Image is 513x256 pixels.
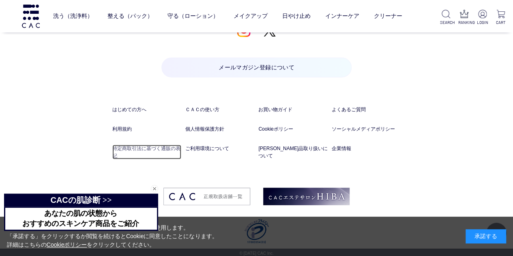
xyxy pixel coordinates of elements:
p: LOGIN [477,19,488,26]
img: footer_image02.png [263,188,350,205]
a: 利用規約 [112,125,182,133]
a: メールマガジン登録について [161,58,352,78]
a: [PERSON_NAME]品取り扱いについて [258,145,328,159]
a: ＣＡＣの使い方 [185,106,255,113]
a: よくあるご質問 [332,106,401,113]
a: 特定商取引法に基づく通販の表記 [112,145,182,159]
a: CART [495,10,507,26]
a: クリーナー [373,6,402,26]
p: SEARCH [440,19,452,26]
a: 整える（パック） [107,6,153,26]
img: logo [21,4,41,28]
a: ご利用環境について [185,145,255,152]
a: 日やけ止め [282,6,310,26]
a: 守る（ローション） [167,6,219,26]
div: 当サイトでは、お客様へのサービス向上のためにCookieを使用します。 「承諾する」をクリックするか閲覧を続けるとCookieに同意したことになります。 詳細はこちらの をクリックしてください。 [7,224,218,249]
a: お買い物ガイド [258,106,328,113]
p: RANKING [458,19,470,26]
a: 洗う（洗浄料） [53,6,93,26]
a: LOGIN [477,10,488,26]
a: メイクアップ [233,6,267,26]
a: インナーケア [325,6,359,26]
p: CART [495,19,507,26]
a: はじめての方へ [112,106,182,113]
a: SEARCH [440,10,452,26]
a: ソーシャルメディアポリシー [332,125,401,133]
img: footer_image03.png [163,188,250,205]
div: 承諾する [466,229,506,243]
a: 個人情報保護方針 [185,125,255,133]
a: Cookieポリシー [47,241,87,248]
a: RANKING [458,10,470,26]
a: 企業情報 [332,145,401,152]
a: Cookieポリシー [258,125,328,133]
